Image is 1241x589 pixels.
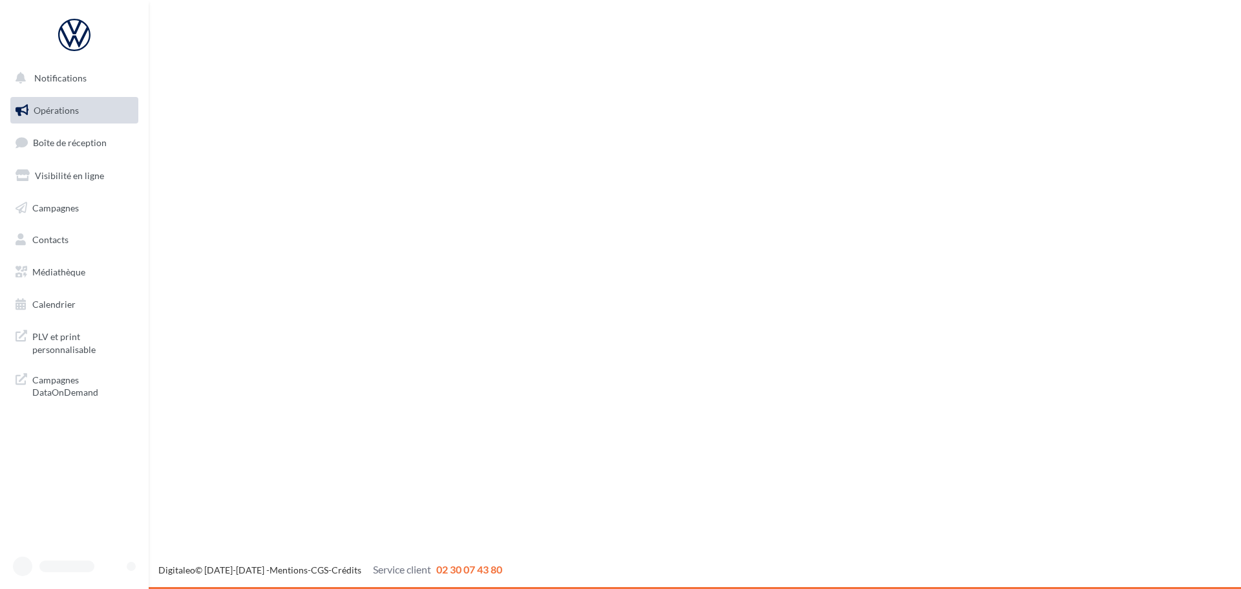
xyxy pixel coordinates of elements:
span: Campagnes DataOnDemand [32,371,133,399]
span: Campagnes [32,202,79,213]
a: Mentions [270,564,308,575]
span: © [DATE]-[DATE] - - - [158,564,502,575]
button: Notifications [8,65,136,92]
a: CGS [311,564,328,575]
a: PLV et print personnalisable [8,323,141,361]
a: Opérations [8,97,141,124]
a: Médiathèque [8,259,141,286]
span: Médiathèque [32,266,85,277]
span: Service client [373,563,431,575]
a: Calendrier [8,291,141,318]
span: Notifications [34,72,87,83]
span: 02 30 07 43 80 [436,563,502,575]
span: Calendrier [32,299,76,310]
span: Boîte de réception [33,137,107,148]
a: Boîte de réception [8,129,141,156]
span: Visibilité en ligne [35,170,104,181]
a: Campagnes DataOnDemand [8,366,141,404]
span: Opérations [34,105,79,116]
a: Contacts [8,226,141,253]
a: Crédits [332,564,361,575]
a: Campagnes [8,195,141,222]
a: Digitaleo [158,564,195,575]
a: Visibilité en ligne [8,162,141,189]
span: Contacts [32,234,69,245]
span: PLV et print personnalisable [32,328,133,356]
